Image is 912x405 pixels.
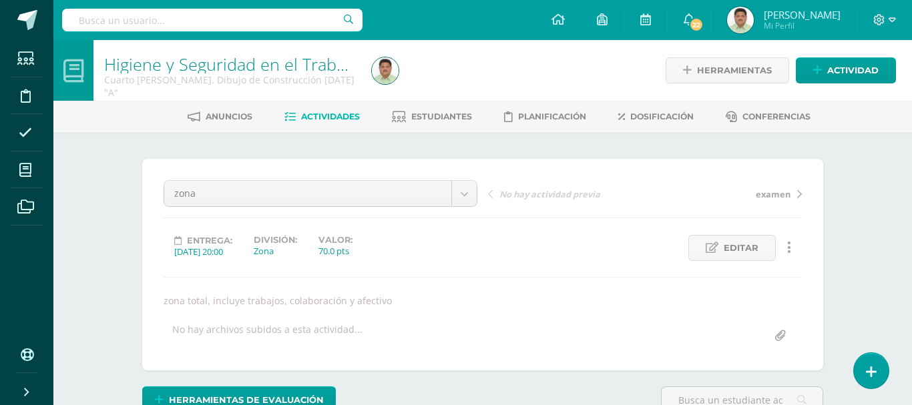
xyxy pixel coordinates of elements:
span: Herramientas [697,58,772,83]
span: No hay actividad previa [499,188,600,200]
div: 70.0 pts [318,245,353,257]
span: Anuncios [206,111,252,121]
div: No hay archivos subidos a esta actividad... [172,323,363,349]
span: Mi Perfil [764,20,841,31]
a: examen [645,187,802,200]
img: 1d472e67e3e76d7ad87f248a7fead873.png [372,57,399,84]
span: Planificación [518,111,586,121]
div: Zona [254,245,297,257]
span: Actividad [827,58,879,83]
div: zona total, incluye trabajos, colaboración y afectivo [158,294,807,307]
span: Actividades [301,111,360,121]
label: División: [254,235,297,245]
a: Anuncios [188,106,252,127]
a: Actividades [284,106,360,127]
img: 1d472e67e3e76d7ad87f248a7fead873.png [727,7,754,33]
div: [DATE] 20:00 [174,246,232,258]
span: 22 [689,17,704,32]
a: Higiene y Seguridad en el Trabajo [104,53,359,75]
span: [PERSON_NAME] [764,8,841,21]
div: Cuarto Bach. Dibujo de Construcción Sábado 'A' [104,73,356,99]
h1: Higiene y Seguridad en el Trabajo [104,55,356,73]
a: Herramientas [666,57,789,83]
input: Busca un usuario... [62,9,363,31]
span: zona [174,181,441,206]
a: Planificación [504,106,586,127]
span: Editar [724,236,758,260]
a: Actividad [796,57,896,83]
span: Dosificación [630,111,694,121]
a: Conferencias [726,106,811,127]
label: Valor: [318,235,353,245]
span: examen [756,188,790,200]
span: Estudiantes [411,111,472,121]
a: Estudiantes [392,106,472,127]
a: zona [164,181,477,206]
a: Dosificación [618,106,694,127]
span: Entrega: [187,236,232,246]
span: Conferencias [742,111,811,121]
